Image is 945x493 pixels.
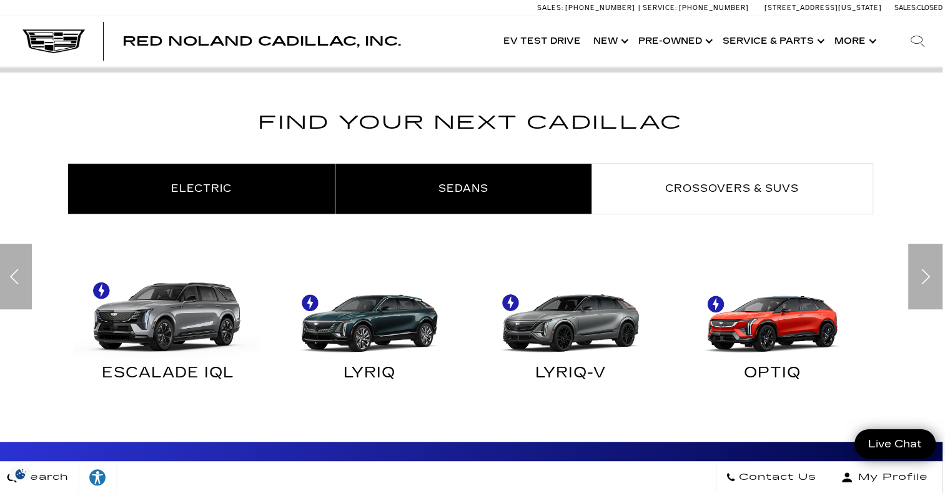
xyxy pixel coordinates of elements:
a: Sales: [PHONE_NUMBER] [537,4,638,11]
a: Explore your accessibility options [79,462,117,493]
section: Click to Open Cookie Consent Modal [6,467,35,481]
span: Sales: [537,4,563,12]
img: OPTIQ [678,263,867,357]
img: LYRIQ-V [477,263,666,357]
li: Sedans [335,163,592,214]
div: Search [893,16,943,66]
button: More [828,16,880,66]
div: OPTIQ [681,367,864,384]
img: Opt-Out Icon [6,467,35,481]
div: Electric [67,263,873,392]
img: ESCALADE IQL [74,263,263,357]
a: ESCALADE IQL ESCALADE IQL [67,263,269,392]
a: Pre-Owned [632,16,716,66]
li: Crossovers & SUVs [592,163,873,214]
span: Search [17,469,69,486]
div: Explore your accessibility options [79,468,116,487]
button: Open user profile menu [826,462,943,493]
a: Service & Parts [716,16,828,66]
span: Live Chat [862,437,928,451]
span: Red Noland Cadillac, Inc. [122,34,401,49]
a: New [587,16,632,66]
a: [STREET_ADDRESS][US_STATE] [764,4,882,12]
a: Live Chat [854,429,936,459]
h2: Find Your Next Cadillac [67,107,873,154]
span: Crossovers & SUVs [665,182,799,194]
a: Red Noland Cadillac, Inc. [122,35,401,47]
li: Electric [67,163,335,214]
div: LYRIQ-V [480,367,663,384]
span: Contact Us [736,469,816,486]
span: [PHONE_NUMBER] [679,4,749,12]
span: Service: [643,4,677,12]
span: Sedans [438,182,488,194]
span: Electric [171,182,232,194]
a: LYRIQ LYRIQ [269,263,470,392]
img: LYRIQ [275,263,464,357]
span: Sales: [894,4,917,12]
div: ESCALADE IQL [77,367,260,384]
span: My Profile [853,469,928,486]
a: OPTIQ OPTIQ [671,263,873,392]
a: LYRIQ-V LYRIQ-V [470,263,672,392]
img: Cadillac Dark Logo with Cadillac White Text [22,29,85,53]
div: Next [908,244,943,309]
a: EV Test Drive [497,16,587,66]
a: Contact Us [716,462,826,493]
span: Closed [917,4,943,12]
span: [PHONE_NUMBER] [565,4,635,12]
div: LYRIQ [278,367,461,384]
a: Service: [PHONE_NUMBER] [638,4,752,11]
